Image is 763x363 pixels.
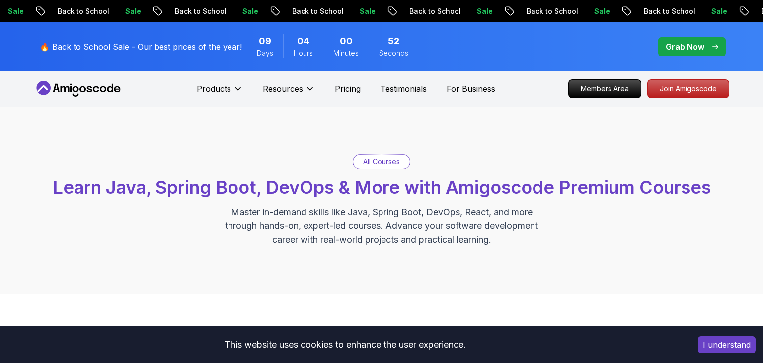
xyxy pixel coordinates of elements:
[263,83,315,103] button: Resources
[349,6,381,16] p: Sale
[335,83,361,95] a: Pricing
[47,6,115,16] p: Back to School
[257,48,273,58] span: Days
[701,6,733,16] p: Sale
[333,48,359,58] span: Minutes
[363,157,400,167] p: All Courses
[215,205,548,247] p: Master in-demand skills like Java, Spring Boot, DevOps, React, and more through hands-on, expert-...
[197,83,243,103] button: Products
[164,6,232,16] p: Back to School
[388,34,399,48] span: 52 Seconds
[379,48,408,58] span: Seconds
[447,83,495,95] a: For Business
[197,83,231,95] p: Products
[7,334,683,356] div: This website uses cookies to enhance the user experience.
[259,34,271,48] span: 9 Days
[297,34,309,48] span: 4 Hours
[340,34,353,48] span: 0 Minutes
[53,176,711,198] span: Learn Java, Spring Boot, DevOps & More with Amigoscode Premium Courses
[698,336,756,353] button: Accept cookies
[399,6,466,16] p: Back to School
[263,83,303,95] p: Resources
[647,79,729,98] a: Join Amigoscode
[466,6,498,16] p: Sale
[666,41,704,53] p: Grab Now
[232,6,264,16] p: Sale
[568,79,641,98] a: Members Area
[294,48,313,58] span: Hours
[115,6,147,16] p: Sale
[282,6,349,16] p: Back to School
[516,6,584,16] p: Back to School
[648,80,729,98] p: Join Amigoscode
[633,6,701,16] p: Back to School
[584,6,615,16] p: Sale
[569,80,641,98] p: Members Area
[381,83,427,95] a: Testimonials
[40,41,242,53] p: 🔥 Back to School Sale - Our best prices of the year!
